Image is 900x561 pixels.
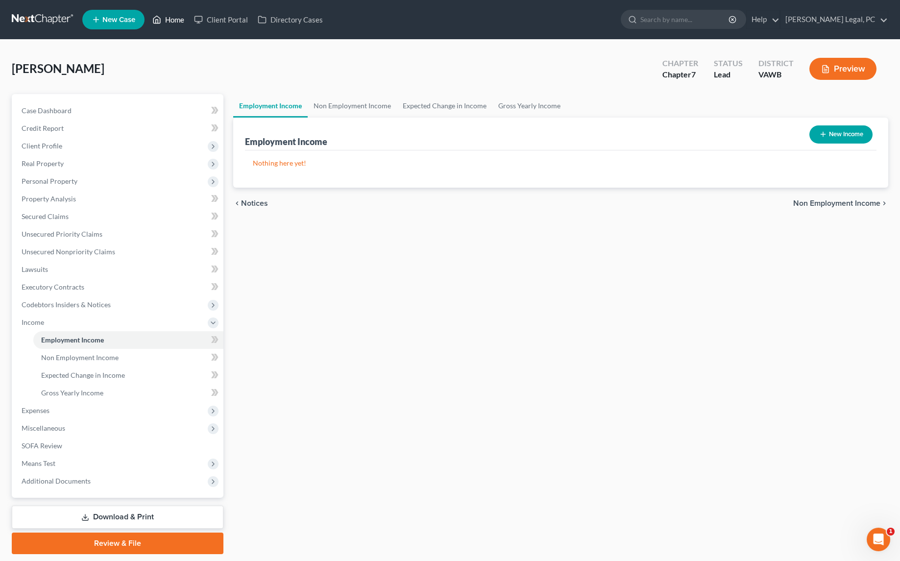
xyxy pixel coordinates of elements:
[14,261,223,278] a: Lawsuits
[12,506,223,529] a: Download & Print
[14,437,223,455] a: SOFA Review
[758,69,794,80] div: VAWB
[233,199,268,207] button: chevron_left Notices
[809,125,873,144] button: New Income
[397,94,492,118] a: Expected Change in Income
[14,243,223,261] a: Unsecured Nonpriority Claims
[14,120,223,137] a: Credit Report
[22,230,102,238] span: Unsecured Priority Claims
[189,11,253,28] a: Client Portal
[253,11,328,28] a: Directory Cases
[22,283,84,291] span: Executory Contracts
[714,69,743,80] div: Lead
[241,199,268,207] span: Notices
[245,136,327,147] div: Employment Income
[22,459,55,467] span: Means Test
[12,533,223,554] a: Review & File
[22,406,49,415] span: Expenses
[809,58,876,80] button: Preview
[714,58,743,69] div: Status
[253,158,869,168] p: Nothing here yet!
[33,349,223,366] a: Non Employment Income
[22,247,115,256] span: Unsecured Nonpriority Claims
[793,199,880,207] span: Non Employment Income
[22,177,77,185] span: Personal Property
[880,199,888,207] i: chevron_right
[22,195,76,203] span: Property Analysis
[22,142,62,150] span: Client Profile
[14,190,223,208] a: Property Analysis
[33,366,223,384] a: Expected Change in Income
[41,389,103,397] span: Gross Yearly Income
[887,528,895,536] span: 1
[640,10,730,28] input: Search by name...
[22,300,111,309] span: Codebtors Insiders & Notices
[662,58,698,69] div: Chapter
[691,70,696,79] span: 7
[102,16,135,24] span: New Case
[780,11,888,28] a: [PERSON_NAME] Legal, PC
[867,528,890,551] iframe: Intercom live chat
[22,159,64,168] span: Real Property
[22,212,69,220] span: Secured Claims
[22,318,44,326] span: Income
[14,102,223,120] a: Case Dashboard
[22,106,72,115] span: Case Dashboard
[12,61,104,75] span: [PERSON_NAME]
[22,424,65,432] span: Miscellaneous
[308,94,397,118] a: Non Employment Income
[33,384,223,402] a: Gross Yearly Income
[14,225,223,243] a: Unsecured Priority Claims
[22,265,48,273] span: Lawsuits
[22,477,91,485] span: Additional Documents
[492,94,566,118] a: Gross Yearly Income
[793,199,888,207] button: Non Employment Income chevron_right
[41,353,119,362] span: Non Employment Income
[233,94,308,118] a: Employment Income
[758,58,794,69] div: District
[14,278,223,296] a: Executory Contracts
[147,11,189,28] a: Home
[41,336,104,344] span: Employment Income
[747,11,779,28] a: Help
[14,208,223,225] a: Secured Claims
[22,441,62,450] span: SOFA Review
[22,124,64,132] span: Credit Report
[662,69,698,80] div: Chapter
[41,371,125,379] span: Expected Change in Income
[33,331,223,349] a: Employment Income
[233,199,241,207] i: chevron_left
